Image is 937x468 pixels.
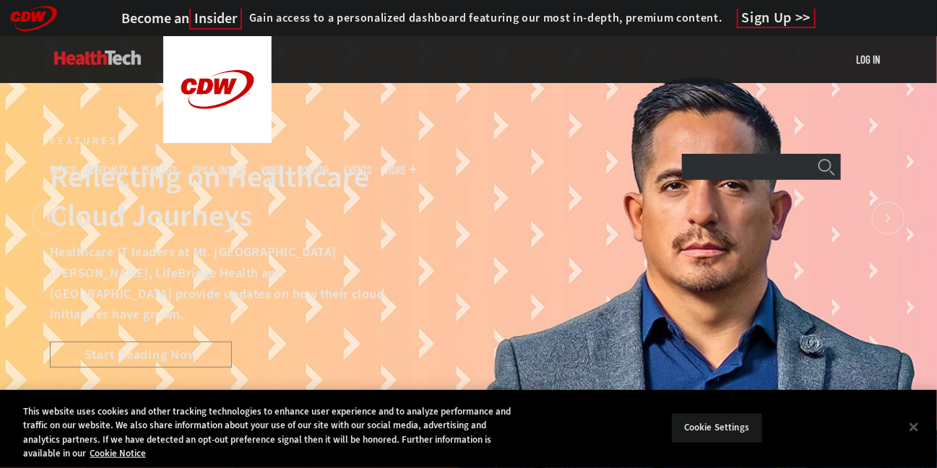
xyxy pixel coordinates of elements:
[242,11,722,25] a: Gain access to a personalized dashboard featuring our most in-depth, premium content.
[121,9,242,27] a: Become anInsider
[90,447,146,459] a: More information about your privacy
[262,165,283,175] a: Video
[50,157,385,235] div: Reflecting on Healthcare Cloud Journeys
[857,52,881,67] div: User menu
[192,165,247,175] a: Tips & Tactics
[672,414,762,443] button: Cookie Settings
[898,411,930,443] button: Close
[23,404,515,461] div: This website uses cookies and other tracking technologies to enhance user experience and to analy...
[90,165,128,175] span: Specialty
[33,202,65,235] button: Prev
[163,36,272,143] img: Home
[50,342,232,368] a: Start Reading Now
[121,9,242,27] h3: Become an
[872,202,904,235] button: Next
[142,165,178,175] a: Features
[857,53,881,66] a: Log in
[387,165,417,175] span: More
[50,242,385,325] p: Healthcare IT leaders at Mt. [GEOGRAPHIC_DATA][PERSON_NAME], LifeBridge Health and [GEOGRAPHIC_DA...
[163,131,272,147] a: CDW
[298,165,330,175] a: MonITor
[345,165,372,175] a: Events
[54,51,142,65] img: Home
[50,165,76,175] span: Topics
[737,9,816,28] a: Sign Up
[249,11,722,25] h4: Gain access to a personalized dashboard featuring our most in-depth, premium content.
[189,9,242,30] span: Insider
